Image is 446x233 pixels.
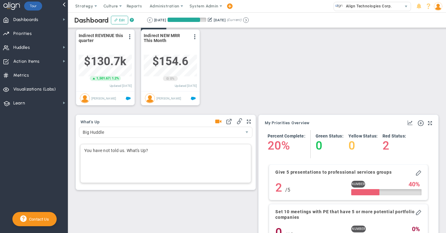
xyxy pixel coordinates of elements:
span: % [415,181,420,188]
span: Updated [DATE] [110,84,132,87]
img: Eugene Terk [80,93,90,103]
span: | [168,77,169,81]
span: Big Huddle [79,127,242,138]
span: Huddles [13,41,30,54]
span: Culture [103,4,118,8]
div: Period Progress: 84% Day 77 of 91 with 14 remaining. [168,18,206,22]
h4: Set 10 meetings with PE that have 5 or more potential portfolio companies [275,209,415,220]
span: Number [352,182,365,186]
span: Contact Us [27,217,49,222]
span: | [110,76,111,80]
span: 0 [166,76,168,81]
span: $154.6 [152,55,189,68]
button: My Priorities Overview [265,121,310,126]
span: 1.2% [112,76,119,80]
button: Go to previous period [147,17,153,23]
span: Salesforce Enabled<br ></span>Indirect New ARR This Month - ET [191,96,196,101]
span: Visualizations (Labs) [13,83,56,96]
span: select [242,127,252,138]
div: [DATE] [154,17,166,23]
span: System Admin [190,4,218,8]
h4: 20 [268,139,281,152]
h4: Yellow Status: [348,133,378,139]
span: 40 [409,181,415,188]
span: [PERSON_NAME] [156,97,181,100]
span: $130,684.83 [84,55,126,68]
button: Go to next period [243,17,249,23]
span: select [402,2,411,11]
button: What's Up [81,120,100,125]
div: You have not told us. What's Up? [80,144,251,183]
span: Dashboards [13,13,38,26]
span: Action Items [13,55,40,68]
span: Dashboard [74,16,109,24]
span: (Current) [227,17,242,23]
span: Indirect REVENUE this quarter [79,33,124,43]
span: [PERSON_NAME] [91,97,116,100]
span: Metrics [13,69,29,82]
img: 50249.Person.photo [434,2,442,11]
h4: Give 5 presentations to professional services groups [275,169,392,175]
h4: Green Status: [316,133,343,139]
h4: 0 [348,139,378,152]
span: My Priorities Overview [265,121,310,125]
span: 1,501.67 [96,76,110,81]
span: Strategy [75,4,93,8]
span: Indirect NEW MRR This Month [144,33,189,43]
h4: 2 [383,139,406,152]
button: Edit [111,16,128,24]
span: 0 [412,226,415,232]
h4: 2 [275,181,282,194]
h4: Red Status: [383,133,406,139]
h4: 0 [316,139,343,152]
h4: % [281,139,290,152]
span: % [415,226,420,232]
span: Administration [150,4,179,8]
div: [DATE] [214,17,225,23]
span: Priorities [13,27,32,40]
span: / [285,187,287,193]
span: Updated [DATE] [175,84,197,87]
span: 0% [170,77,174,81]
span: Salesforce Enabled<br ></span>Indirect Revenue - This Quarter - TO DAT [126,96,131,101]
img: Eugene Terk [145,93,155,103]
span: Number [352,227,365,231]
span: Align Technologies Corp. [343,2,392,10]
span: Learn [13,97,25,110]
img: 10991.Company.photo [335,2,343,10]
div: 5 [285,184,290,195]
h4: Percent Complete: [268,133,305,139]
span: What's Up [81,120,100,124]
